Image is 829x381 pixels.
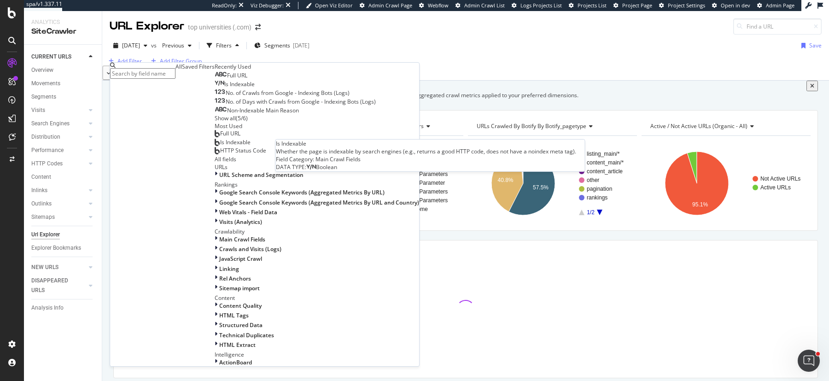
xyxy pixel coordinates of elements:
[219,284,260,292] span: Sitemap import
[216,41,232,49] div: Filters
[219,188,385,196] span: Google Search Console Keywords (Aggregated Metrics By URL)
[760,176,800,182] text: Not Active URLs
[316,163,337,171] span: Boolean
[160,57,202,65] div: Add Filter Group
[31,212,86,222] a: Sitemaps
[766,2,794,9] span: Admin Page
[145,57,204,65] button: Add Filter Group
[219,358,252,366] span: ActionBoard
[315,2,353,9] span: Open Viz Editor
[276,163,306,171] span: DATA TYPE:
[219,311,249,319] span: HTML Tags
[31,263,58,272] div: NEW URLS
[203,38,243,53] button: Filters
[219,245,281,253] span: Crawls and Visits (Logs)
[757,2,794,9] a: Admin Page
[31,26,94,37] div: SiteCrawler
[31,52,71,62] div: CURRENT URLS
[110,18,184,34] div: URL Explorer
[306,2,353,9] a: Open Viz Editor
[587,159,624,166] text: content_main/*
[110,38,151,53] button: [DATE]
[31,65,53,75] div: Overview
[468,143,637,223] svg: A chart.
[31,159,86,169] a: HTTP Codes
[31,79,60,88] div: Movements
[520,2,562,9] span: Logs Projects List
[455,2,505,9] a: Admin Crawl List
[31,230,60,240] div: Url Explorer
[215,228,419,235] div: Crawlability
[477,122,586,130] span: URLs Crawled By Botify By botify_pagetype
[650,122,747,130] span: Active / Not Active URLs (organic - all)
[413,197,448,204] text: 4_Parameters
[215,163,419,171] div: URLs
[236,114,248,122] div: ( 5 / 6 )
[219,275,251,282] span: Rel Anchors
[219,235,265,243] span: Main Crawl Fields
[31,276,86,295] a: DISAPPEARED URLS
[188,23,251,32] div: top universities (.com)
[31,92,95,102] a: Segments
[587,151,620,157] text: listing_main/*
[31,92,56,102] div: Segments
[31,303,64,313] div: Analysis Info
[475,119,629,134] h4: URLs Crawled By Botify By botify_pagetype
[255,24,261,30] div: arrow-right-arrow-left
[721,2,750,9] span: Open in dev
[413,206,428,212] text: Home
[569,2,607,9] a: Projects List
[212,2,237,9] div: ReadOnly:
[227,71,247,79] span: Full URL
[613,2,652,9] a: Project Page
[219,265,239,273] span: Linking
[224,80,255,88] span: Is Indexable
[31,119,70,129] div: Search Engines
[119,82,806,90] div: Crawl metrics are now in the RealKeywords Explorer
[798,350,820,372] iframe: Intercom live chat
[360,2,412,9] a: Admin Crawl Page
[113,91,818,99] div: While the Site Explorer provides crawl metrics by URL, the RealKeywords Explorer enables more rob...
[587,186,612,192] text: pagination
[31,243,81,253] div: Explorer Bookmarks
[733,18,822,35] input: Find a URL
[102,65,131,80] button: Apply
[110,68,175,79] input: Search by field name
[219,208,277,216] span: Web Vitals - Field Data
[31,79,95,88] a: Movements
[587,209,595,216] text: 1/2
[31,119,86,129] a: Search Engines
[31,172,95,182] a: Content
[413,180,445,186] text: 1_Parameter
[251,2,284,9] div: Viz Debugger:
[578,2,607,9] span: Projects List
[31,132,60,142] div: Distribution
[712,2,750,9] a: Open in dev
[31,186,47,195] div: Inlinks
[226,89,350,97] span: No. of Crawls from Google - Indexing Bots (Logs)
[219,302,262,310] span: Content Quality
[219,341,256,349] span: HTML Extract
[219,171,304,179] span: URL Scheme and Segmentation
[227,106,299,114] span: Non-Indexable Main Reason
[659,2,705,9] a: Project Settings
[215,155,419,163] div: All fields
[151,41,158,49] span: vs
[122,41,140,49] span: 2025 Jul. 26th
[31,243,95,253] a: Explorer Bookmarks
[31,159,63,169] div: HTTP Codes
[215,63,419,70] div: Recently Used
[692,201,708,207] text: 95.1%
[642,143,811,223] svg: A chart.
[413,188,448,195] text: 5_Parameters
[31,199,52,209] div: Outlinks
[158,38,195,53] button: Previous
[264,41,290,49] span: Segments
[31,230,95,240] a: Url Explorer
[117,57,142,65] div: Add Filter
[419,2,449,9] a: Webflow
[31,263,86,272] a: NEW URLS
[226,98,376,106] span: No. of Days with Crawls from Google - Indexing Bots (Logs)
[512,2,562,9] a: Logs Projects List
[31,132,86,142] a: Distribution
